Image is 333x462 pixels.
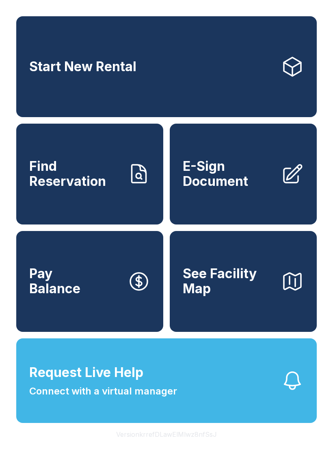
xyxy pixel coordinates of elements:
a: Start New Rental [16,16,317,117]
a: E-Sign Document [170,124,317,224]
button: VersionkrrefDLawElMlwz8nfSsJ [110,423,223,446]
span: Pay Balance [29,266,80,296]
button: PayBalance [16,231,163,332]
a: Find Reservation [16,124,163,224]
button: Request Live HelpConnect with a virtual manager [16,338,317,423]
button: See Facility Map [170,231,317,332]
span: Find Reservation [29,159,121,189]
span: E-Sign Document [183,159,275,189]
span: Request Live Help [29,363,143,382]
span: See Facility Map [183,266,275,296]
span: Connect with a virtual manager [29,384,177,399]
span: Start New Rental [29,59,136,74]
